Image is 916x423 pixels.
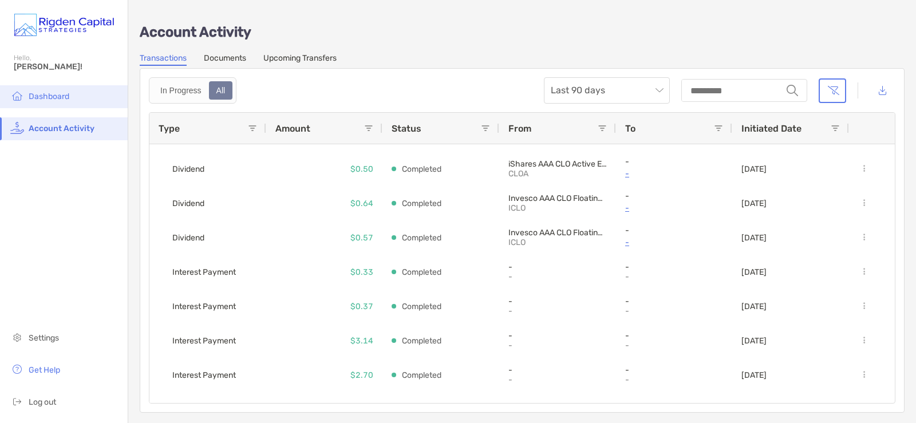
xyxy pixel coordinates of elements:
[10,362,24,376] img: get-help icon
[172,194,204,213] span: Dividend
[350,334,373,348] p: $3.14
[625,226,723,235] p: -
[819,78,846,103] button: Clear filters
[350,231,373,245] p: $0.57
[172,297,236,316] span: Interest Payment
[350,265,373,279] p: $0.33
[402,162,441,176] p: Completed
[172,228,204,247] span: Dividend
[508,169,589,179] p: CLOA
[14,5,114,46] img: Zoe Logo
[402,265,441,279] p: Completed
[29,397,56,407] span: Log out
[29,365,60,375] span: Get Help
[508,228,607,238] p: Invesco AAA CLO Floating Rate Note ETF
[741,233,767,243] p: [DATE]
[625,306,705,316] p: -
[350,299,373,314] p: $0.37
[625,375,705,385] p: -
[508,193,607,203] p: Invesco AAA CLO Floating Rate Note ETF
[10,330,24,344] img: settings icon
[741,267,767,277] p: [DATE]
[508,331,607,341] p: -
[741,370,767,380] p: [DATE]
[508,365,607,375] p: -
[350,368,373,382] p: $2.70
[172,331,236,350] span: Interest Payment
[625,341,705,350] p: -
[172,160,204,179] span: Dividend
[741,336,767,346] p: [DATE]
[508,297,607,306] p: -
[392,123,421,134] span: Status
[275,123,310,134] span: Amount
[741,164,767,174] p: [DATE]
[625,297,723,306] p: -
[625,331,723,341] p: -
[14,62,121,72] span: [PERSON_NAME]!
[263,53,337,66] a: Upcoming Transfers
[159,123,180,134] span: Type
[625,157,723,167] p: -
[172,366,236,385] span: Interest Payment
[508,238,589,247] p: ICLO
[625,191,723,201] p: -
[508,262,607,272] p: -
[10,394,24,408] img: logout icon
[402,334,441,348] p: Completed
[625,201,723,215] a: -
[350,162,373,176] p: $0.50
[154,82,208,98] div: In Progress
[29,333,59,343] span: Settings
[625,167,723,181] a: -
[402,231,441,245] p: Completed
[551,78,663,103] span: Last 90 days
[741,199,767,208] p: [DATE]
[29,92,69,101] span: Dashboard
[625,262,723,272] p: -
[508,272,589,282] p: -
[402,402,441,417] p: Completed
[508,123,531,134] span: From
[149,77,236,104] div: segmented control
[508,306,589,316] p: -
[625,235,723,250] a: -
[140,25,905,39] p: Account Activity
[508,375,589,385] p: -
[741,123,801,134] span: Initiated Date
[350,196,373,211] p: $0.64
[402,368,441,382] p: Completed
[29,124,94,133] span: Account Activity
[10,89,24,102] img: household icon
[172,263,236,282] span: Interest Payment
[172,400,197,419] span: Trades
[204,53,246,66] a: Documents
[625,272,705,282] p: -
[625,365,723,375] p: -
[508,203,589,213] p: ICLO
[210,82,232,98] div: All
[508,341,589,350] p: -
[402,299,441,314] p: Completed
[625,123,635,134] span: To
[140,53,187,66] a: Transactions
[402,196,441,211] p: Completed
[508,159,607,169] p: iShares AAA CLO Active ETF
[10,121,24,135] img: activity icon
[787,85,798,96] img: input icon
[741,302,767,311] p: [DATE]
